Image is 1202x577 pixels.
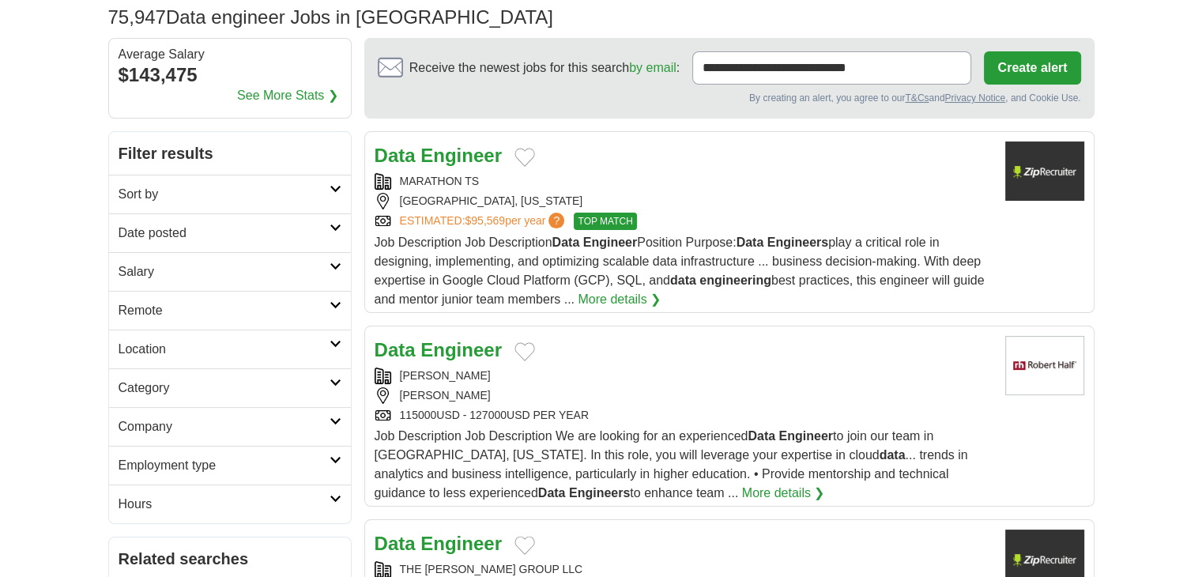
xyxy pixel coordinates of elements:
a: T&Cs [905,92,929,104]
strong: Data [375,533,416,554]
strong: Engineer [420,533,502,554]
h2: Location [119,340,330,359]
h2: Hours [119,495,330,514]
span: Job Description Job Description We are looking for an experienced to join our team in [GEOGRAPHIC... [375,429,968,500]
strong: Engineer [583,236,637,249]
div: By creating an alert, you agree to our and , and Cookie Use. [378,91,1081,105]
strong: Data [375,145,416,166]
strong: Engineer [778,429,832,443]
div: 115000USD - 127000USD PER YEAR [375,407,993,424]
span: TOP MATCH [574,213,636,230]
a: See More Stats ❯ [237,86,338,105]
a: Location [109,330,351,368]
div: MARATHON TS [375,173,993,190]
strong: Engineers [569,486,630,500]
strong: Engineers [767,236,828,249]
strong: Data [552,236,580,249]
div: [PERSON_NAME] [375,387,993,404]
a: Data Engineer [375,533,502,554]
img: Robert Half logo [1005,336,1084,395]
button: Add to favorite jobs [514,148,535,167]
h2: Related searches [119,547,341,571]
strong: Data [375,339,416,360]
div: Average Salary [119,48,341,61]
a: More details ❯ [578,290,661,309]
a: Hours [109,485,351,523]
strong: engineering [699,273,771,287]
a: ESTIMATED:$95,569per year? [400,213,568,230]
h2: Company [119,417,330,436]
span: ? [548,213,564,228]
a: Employment type [109,446,351,485]
h2: Employment type [119,456,330,475]
a: Remote [109,291,351,330]
a: Sort by [109,175,351,213]
h2: Filter results [109,132,351,175]
h2: Sort by [119,185,330,204]
a: Data Engineer [375,339,502,360]
button: Add to favorite jobs [514,342,535,361]
h1: Data engineer Jobs in [GEOGRAPHIC_DATA] [108,6,553,28]
a: by email [629,61,676,74]
span: 75,947 [108,3,166,32]
strong: data [880,448,906,462]
h2: Remote [119,301,330,320]
strong: Data [748,429,775,443]
span: Receive the newest jobs for this search : [409,58,680,77]
div: $143,475 [119,61,341,89]
strong: Data [538,486,566,500]
strong: Engineer [420,145,502,166]
a: Date posted [109,213,351,252]
h2: Salary [119,262,330,281]
img: Company logo [1005,141,1084,201]
strong: data [670,273,696,287]
a: Privacy Notice [944,92,1005,104]
a: [PERSON_NAME] [400,369,491,382]
span: Job Description Job Description Position Purpose: play a critical role in designing, implementing... [375,236,985,306]
strong: Data [737,236,764,249]
button: Add to favorite jobs [514,536,535,555]
button: Create alert [984,51,1080,85]
a: Category [109,368,351,407]
h2: Category [119,379,330,398]
a: More details ❯ [742,484,825,503]
a: Data Engineer [375,145,502,166]
h2: Date posted [119,224,330,243]
strong: Engineer [420,339,502,360]
a: Company [109,407,351,446]
a: Salary [109,252,351,291]
div: [GEOGRAPHIC_DATA], [US_STATE] [375,193,993,209]
span: $95,569 [465,214,505,227]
